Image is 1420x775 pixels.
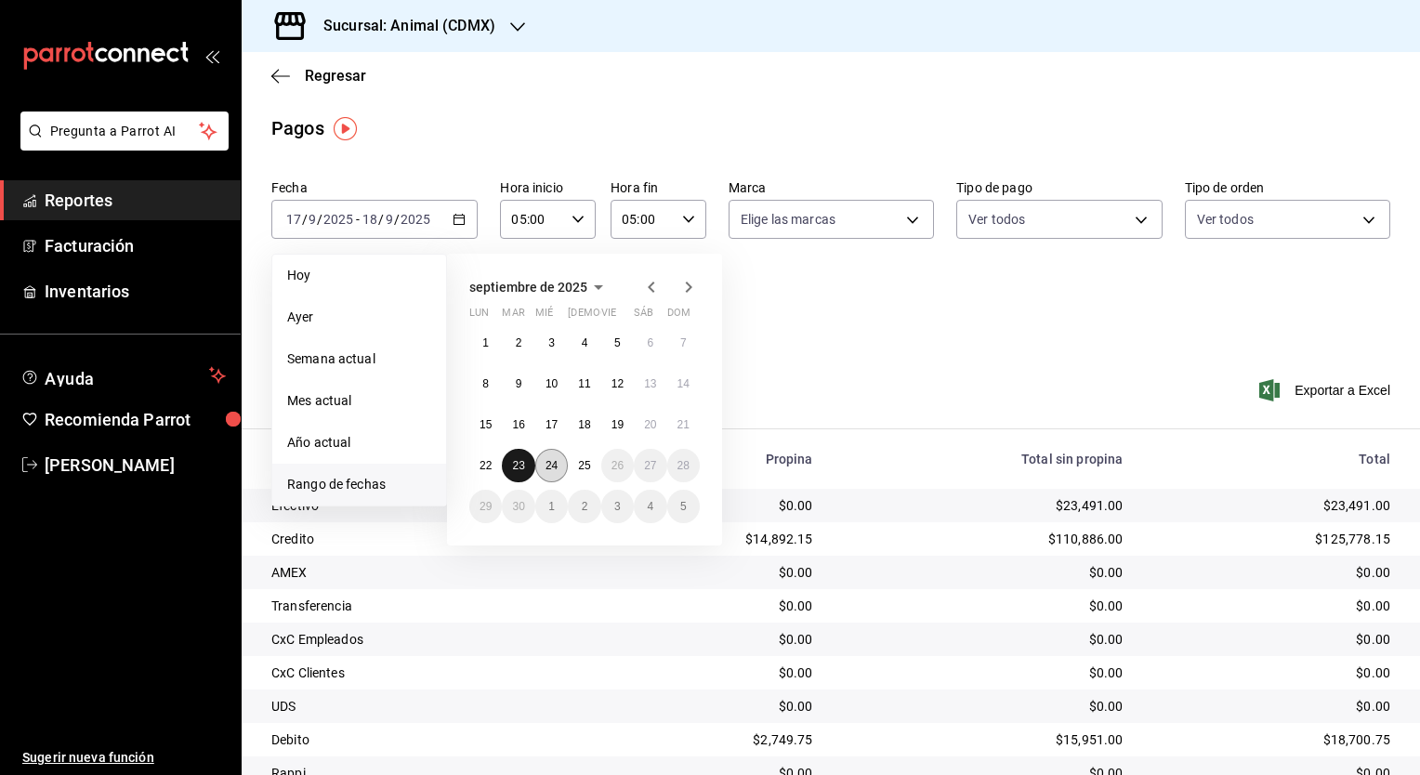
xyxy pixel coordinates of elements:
[634,490,666,523] button: 4 de octubre de 2025
[1152,563,1390,582] div: $0.00
[843,597,1124,615] div: $0.00
[502,449,534,482] button: 23 de septiembre de 2025
[843,697,1124,716] div: $0.00
[582,336,588,349] abbr: 4 de septiembre de 2025
[546,459,558,472] abbr: 24 de septiembre de 2025
[287,266,431,285] span: Hoy
[1152,597,1390,615] div: $0.00
[613,697,813,716] div: $0.00
[667,408,700,441] button: 21 de septiembre de 2025
[843,530,1124,548] div: $110,886.00
[843,630,1124,649] div: $0.00
[356,212,360,227] span: -
[1185,181,1390,194] label: Tipo de orden
[45,453,226,478] span: [PERSON_NAME]
[611,377,624,390] abbr: 12 de septiembre de 2025
[667,367,700,401] button: 14 de septiembre de 2025
[535,367,568,401] button: 10 de septiembre de 2025
[302,212,308,227] span: /
[502,367,534,401] button: 9 de septiembre de 2025
[680,500,687,513] abbr: 5 de octubre de 2025
[480,500,492,513] abbr: 29 de septiembre de 2025
[968,210,1025,229] span: Ver todos
[613,563,813,582] div: $0.00
[308,212,317,227] input: --
[516,336,522,349] abbr: 2 de septiembre de 2025
[568,408,600,441] button: 18 de septiembre de 2025
[568,307,677,326] abbr: jueves
[601,490,634,523] button: 3 de octubre de 2025
[1152,697,1390,716] div: $0.00
[578,377,590,390] abbr: 11 de septiembre de 2025
[1152,630,1390,649] div: $0.00
[385,212,394,227] input: --
[1152,530,1390,548] div: $125,778.15
[287,308,431,327] span: Ayer
[305,67,366,85] span: Regresar
[634,449,666,482] button: 27 de septiembre de 2025
[644,418,656,431] abbr: 20 de septiembre de 2025
[469,367,502,401] button: 8 de septiembre de 2025
[502,490,534,523] button: 30 de septiembre de 2025
[480,418,492,431] abbr: 15 de septiembre de 2025
[271,597,584,615] div: Transferencia
[516,377,522,390] abbr: 9 de septiembre de 2025
[568,367,600,401] button: 11 de septiembre de 2025
[568,326,600,360] button: 4 de septiembre de 2025
[502,307,524,326] abbr: martes
[843,663,1124,682] div: $0.00
[634,326,666,360] button: 6 de septiembre de 2025
[535,307,553,326] abbr: miércoles
[634,408,666,441] button: 20 de septiembre de 2025
[647,500,653,513] abbr: 4 de octubre de 2025
[271,730,584,749] div: Debito
[502,326,534,360] button: 2 de septiembre de 2025
[469,408,502,441] button: 15 de septiembre de 2025
[611,181,706,194] label: Hora fin
[334,117,357,140] img: Tooltip marker
[546,418,558,431] abbr: 17 de septiembre de 2025
[482,336,489,349] abbr: 1 de septiembre de 2025
[535,449,568,482] button: 24 de septiembre de 2025
[317,212,322,227] span: /
[271,697,584,716] div: UDS
[45,233,226,258] span: Facturación
[644,459,656,472] abbr: 27 de septiembre de 2025
[287,475,431,494] span: Rango de fechas
[45,188,226,213] span: Reportes
[601,367,634,401] button: 12 de septiembre de 2025
[378,212,384,227] span: /
[843,730,1124,749] div: $15,951.00
[677,459,690,472] abbr: 28 de septiembre de 2025
[677,418,690,431] abbr: 21 de septiembre de 2025
[667,490,700,523] button: 5 de octubre de 2025
[741,210,835,229] span: Elige las marcas
[1152,663,1390,682] div: $0.00
[512,500,524,513] abbr: 30 de septiembre de 2025
[502,408,534,441] button: 16 de septiembre de 2025
[287,391,431,411] span: Mes actual
[271,530,584,548] div: Credito
[611,459,624,472] abbr: 26 de septiembre de 2025
[601,408,634,441] button: 19 de septiembre de 2025
[677,377,690,390] abbr: 14 de septiembre de 2025
[546,377,558,390] abbr: 10 de septiembre de 2025
[512,459,524,472] abbr: 23 de septiembre de 2025
[271,630,584,649] div: CxC Empleados
[469,326,502,360] button: 1 de septiembre de 2025
[548,500,555,513] abbr: 1 de octubre de 2025
[45,364,202,387] span: Ayuda
[469,449,502,482] button: 22 de septiembre de 2025
[601,326,634,360] button: 5 de septiembre de 2025
[469,276,610,298] button: septiembre de 2025
[634,307,653,326] abbr: sábado
[568,449,600,482] button: 25 de septiembre de 2025
[548,336,555,349] abbr: 3 de septiembre de 2025
[611,418,624,431] abbr: 19 de septiembre de 2025
[50,122,200,141] span: Pregunta a Parrot AI
[667,326,700,360] button: 7 de septiembre de 2025
[271,563,584,582] div: AMEX
[287,349,431,369] span: Semana actual
[614,336,621,349] abbr: 5 de septiembre de 2025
